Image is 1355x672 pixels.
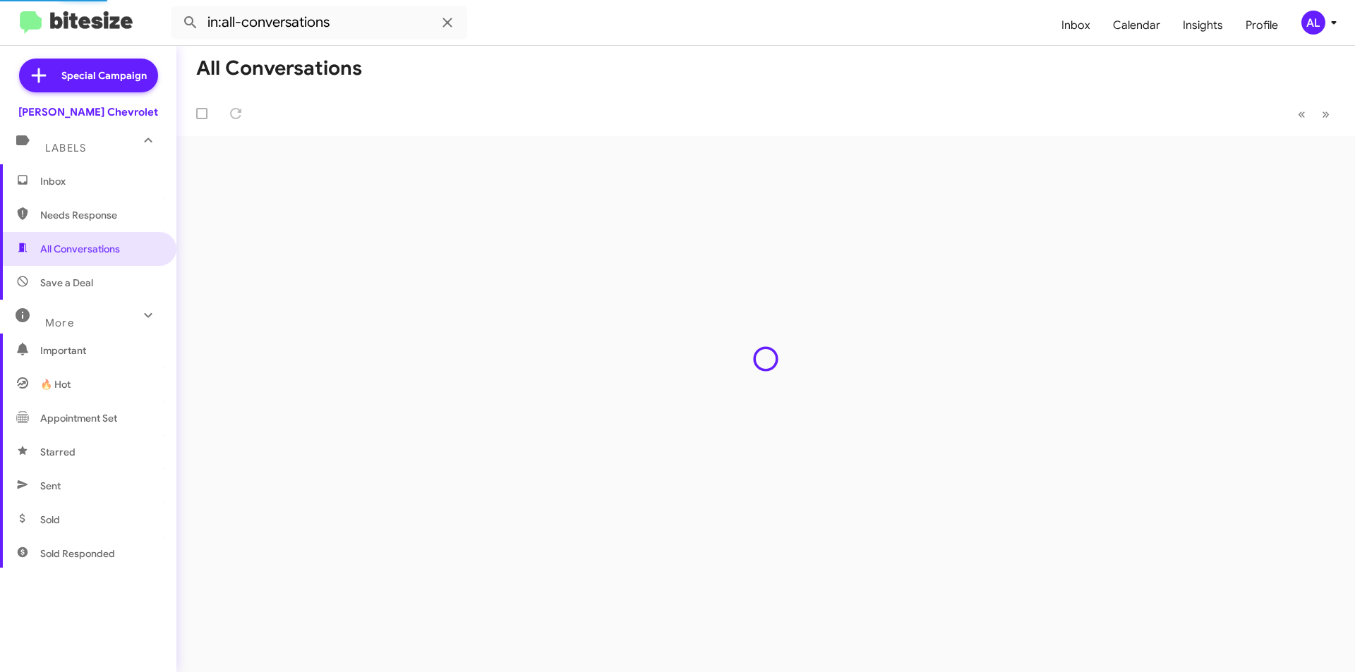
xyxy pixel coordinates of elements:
[40,546,115,561] span: Sold Responded
[45,142,86,154] span: Labels
[1289,99,1314,128] button: Previous
[40,174,160,188] span: Inbox
[1298,105,1306,123] span: «
[1301,11,1325,35] div: AL
[40,377,71,391] span: 🔥 Hot
[18,105,158,119] div: [PERSON_NAME] Chevrolet
[40,445,76,459] span: Starred
[171,6,467,39] input: Search
[45,317,74,329] span: More
[40,411,117,425] span: Appointment Set
[19,59,158,92] a: Special Campaign
[40,208,160,222] span: Needs Response
[40,276,93,290] span: Save a Deal
[1322,105,1330,123] span: »
[1289,11,1339,35] button: AL
[1290,99,1338,128] nav: Page navigation example
[1313,99,1338,128] button: Next
[196,57,362,80] h1: All Conversations
[1050,5,1102,46] a: Inbox
[40,479,61,493] span: Sent
[1234,5,1289,46] a: Profile
[40,343,160,358] span: Important
[1172,5,1234,46] a: Insights
[1102,5,1172,46] a: Calendar
[40,513,60,527] span: Sold
[40,242,120,256] span: All Conversations
[61,68,147,83] span: Special Campaign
